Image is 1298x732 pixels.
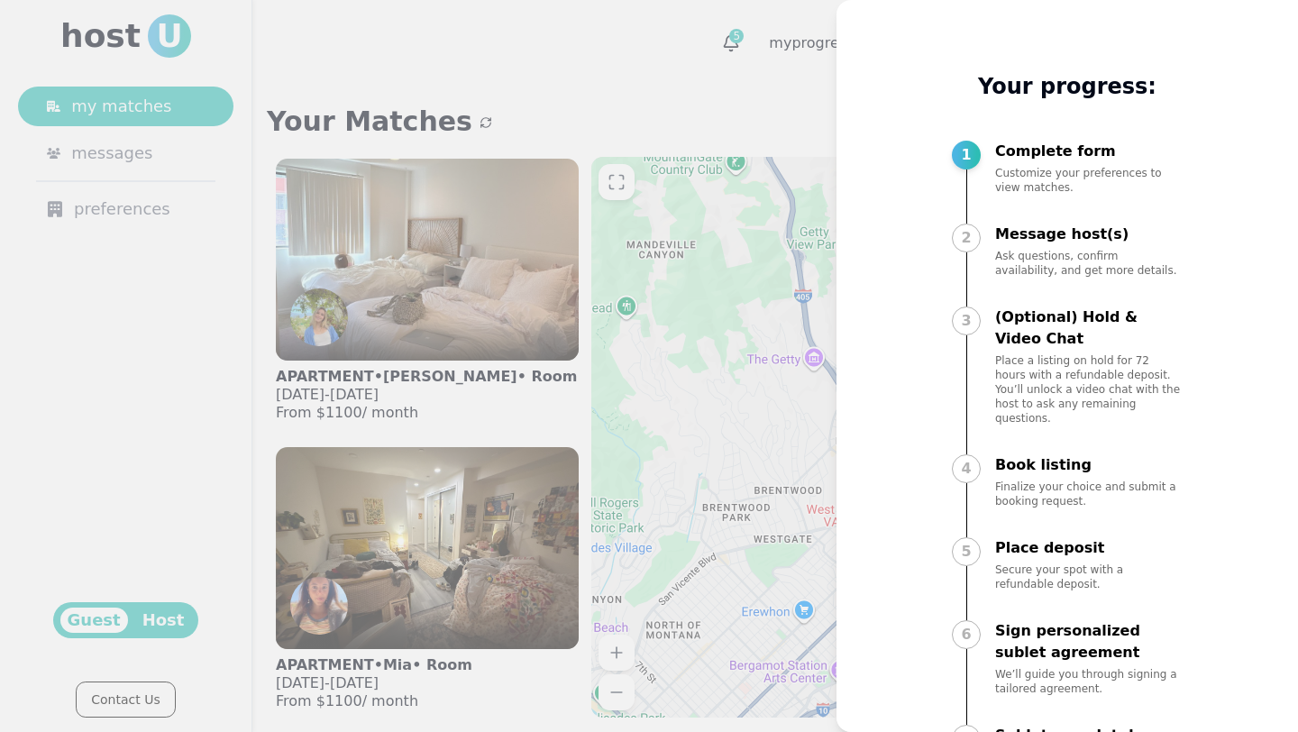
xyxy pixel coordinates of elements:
[995,480,1183,508] p: Finalize your choice and submit a booking request.
[952,141,981,169] div: 1
[995,537,1183,559] p: Place deposit
[995,307,1183,350] p: (Optional) Hold & Video Chat
[952,72,1183,101] p: Your progress:
[952,620,981,649] div: 6
[995,166,1183,195] p: Customize your preferences to view matches.
[995,249,1183,278] p: Ask questions, confirm availability, and get more details.
[995,141,1183,162] p: Complete form
[995,563,1183,591] p: Secure your spot with a refundable deposit.
[952,224,981,252] div: 2
[995,620,1183,663] p: Sign personalized sublet agreement
[995,454,1183,476] p: Book listing
[952,307,981,335] div: 3
[995,667,1183,696] p: We’ll guide you through signing a tailored agreement.
[952,537,981,566] div: 5
[995,224,1183,245] p: Message host(s)
[952,454,981,483] div: 4
[995,353,1183,425] p: Place a listing on hold for 72 hours with a refundable deposit. You’ll unlock a video chat with t...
